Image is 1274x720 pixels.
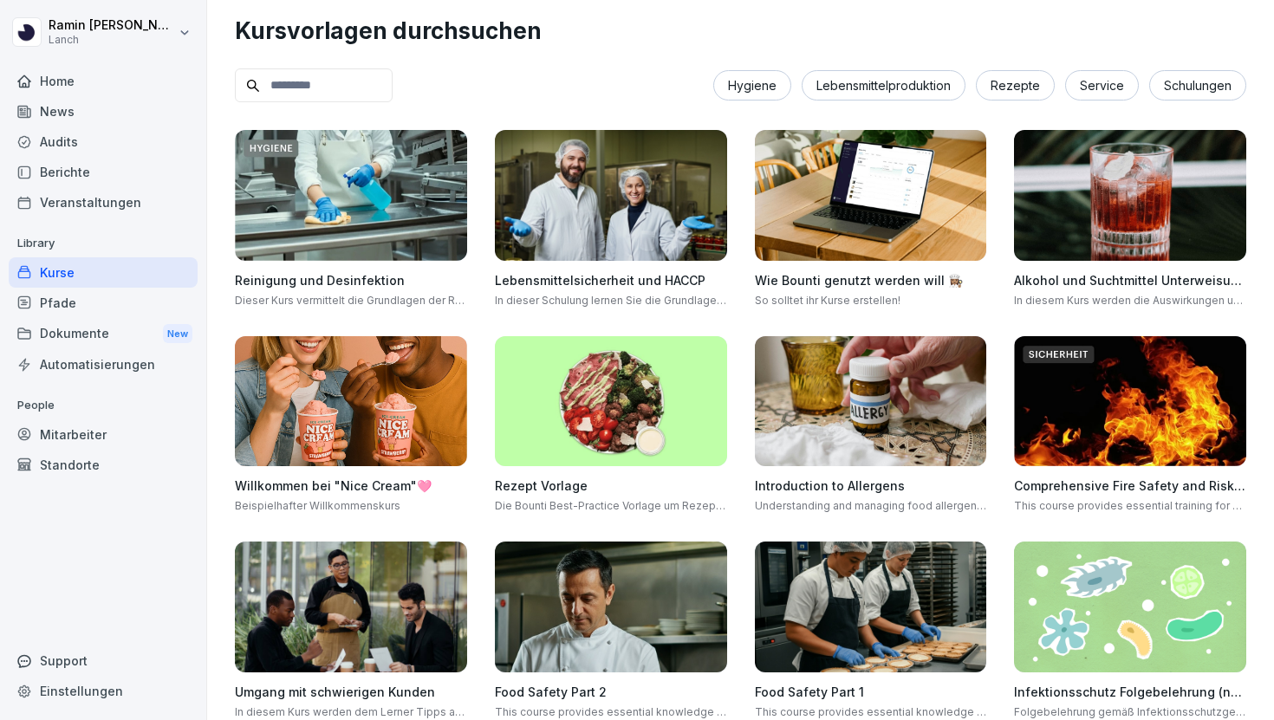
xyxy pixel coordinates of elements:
[1065,70,1139,101] div: Service
[235,336,467,467] img: fznu17m1ob8tvsr7inydjegy.png
[1014,704,1246,720] p: Folgebelehrung gemäß Infektionsschutzgesetz §43 IfSG. Diese Schulung ist nur gültig in Kombinatio...
[495,704,727,720] p: This course provides essential knowledge and practical steps to ensure food safety and hygiene in...
[9,419,198,450] a: Mitarbeiter
[976,70,1055,101] div: Rezepte
[49,34,175,46] p: Lanch
[9,187,198,217] a: Veranstaltungen
[755,477,987,495] h4: Introduction to Allergens
[1014,293,1246,308] p: In diesem Kurs werden die Auswirkungen und Risiken von [MEDICAL_DATA], Rauchen, Medikamenten und ...
[9,66,198,96] a: Home
[9,318,198,350] a: DokumenteNew
[1014,477,1246,495] h4: Comprehensive Fire Safety and Risk Management
[235,683,467,701] h4: Umgang mit schwierigen Kunden
[9,157,198,187] a: Berichte
[9,96,198,126] a: News
[755,704,987,720] p: This course provides essential knowledge and practical steps to ensure food safety and hygiene in...
[235,14,1246,48] h1: Kursvorlagen durchsuchen
[1014,498,1246,514] p: This course provides essential training for Fire Marshals, covering fire safety risk assessment, ...
[755,271,987,289] h4: Wie Bounti genutzt werden will 👩🏽‍🍳
[9,126,198,157] a: Audits
[1014,542,1246,672] img: tgff07aey9ahi6f4hltuk21p.png
[1014,130,1246,261] img: r9f294wq4cndzvq6mzt1bbrd.png
[9,318,198,350] div: Dokumente
[49,18,175,33] p: Ramin [PERSON_NAME]
[755,293,987,308] p: So solltet ihr Kurse erstellen!
[755,683,987,701] h4: Food Safety Part 1
[495,683,727,701] h4: Food Safety Part 2
[235,498,467,514] p: Beispielhafter Willkommenskurs
[495,542,727,672] img: idy8elroa8tdh8pf64fhm0tv.png
[755,542,987,672] img: azkf4rt9fjv8ktem2r20o1ft.png
[235,271,467,289] h4: Reinigung und Desinfektion
[9,230,198,257] p: Library
[495,293,727,308] p: In dieser Schulung lernen Sie die Grundlagen der Lebensmittelsicherheit und des HACCP-Systems ken...
[1149,70,1246,101] div: Schulungen
[495,498,727,514] p: Die Bounti Best-Practice Vorlage um Rezepte zu vermitteln. Anschaulich, einfach und spielerisch. 🥗
[9,349,198,379] a: Automatisierungen
[755,336,987,467] img: dxikevl05c274fqjcx4fmktu.png
[9,257,198,288] a: Kurse
[495,271,727,289] h4: Lebensmittelsicherheit und HACCP
[9,645,198,676] div: Support
[9,676,198,706] a: Einstellungen
[235,542,467,672] img: ibmq16c03v2u1873hyb2ubud.png
[713,70,791,101] div: Hygiene
[495,336,727,467] img: b3scv1ka9fo4r8z7pnfn70nb.png
[495,477,727,495] h4: Rezept Vorlage
[235,293,467,308] p: Dieser Kurs vermittelt die Grundlagen der Reinigung und Desinfektion in der Lebensmittelproduktion.
[1014,336,1246,467] img: foxua5kpv17jml0j7mk1esed.png
[9,392,198,419] p: People
[802,70,965,101] div: Lebensmittelproduktion
[235,704,467,720] p: In diesem Kurs werden dem Lerner Tipps an die Hand gegeben, wie man effektiv mit schwierigen Kund...
[163,324,192,344] div: New
[235,477,467,495] h4: Willkommen bei "Nice Cream"🩷
[1014,683,1246,701] h4: Infektionsschutz Folgebelehrung (nach §43 IfSG)
[755,130,987,261] img: bqcw87wt3eaim098drrkbvff.png
[495,130,727,261] img: np8timnq3qj8z7jdjwtlli73.png
[9,450,198,480] a: Standorte
[755,498,987,514] p: Understanding and managing food allergens are crucial in the hospitality industry to ensure the s...
[9,288,198,318] a: Pfade
[1014,271,1246,289] h4: Alkohol und Suchtmittel Unterweisung
[235,130,467,261] img: hqs2rtymb8uaablm631q6ifx.png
